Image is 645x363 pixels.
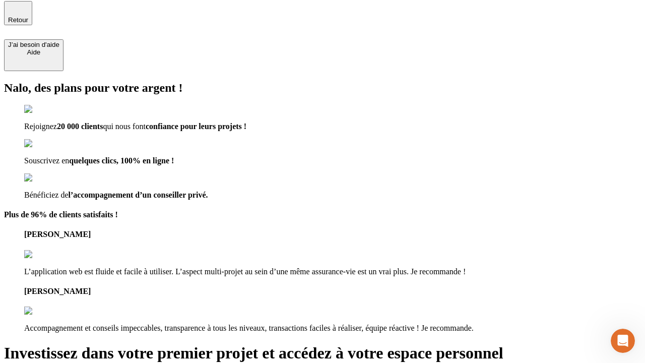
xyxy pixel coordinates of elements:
[69,191,208,199] span: l’accompagnement d’un conseiller privé.
[611,329,635,353] iframe: Intercom live chat
[8,41,59,48] div: J’ai besoin d'aide
[103,122,145,131] span: qui nous font
[24,173,68,183] img: checkmark
[4,344,641,362] h1: Investissez dans votre premier projet et accédez à votre espace personnel
[24,156,69,165] span: Souscrivez en
[69,156,174,165] span: quelques clics, 100% en ligne !
[57,122,103,131] span: 20 000 clients
[8,48,59,56] div: Aide
[24,191,69,199] span: Bénéficiez de
[4,1,32,25] button: Retour
[24,307,74,316] img: reviews stars
[24,105,68,114] img: checkmark
[24,267,641,276] p: L’application web est fluide et facile à utiliser. L’aspect multi-projet au sein d’une même assur...
[8,16,28,24] span: Retour
[4,210,641,219] h4: Plus de 96% de clients satisfaits !
[24,230,641,239] h4: [PERSON_NAME]
[24,250,74,259] img: reviews stars
[4,39,63,71] button: J’ai besoin d'aideAide
[24,287,641,296] h4: [PERSON_NAME]
[4,81,641,95] h2: Nalo, des plans pour votre argent !
[24,122,57,131] span: Rejoignez
[146,122,246,131] span: confiance pour leurs projets !
[24,139,68,148] img: checkmark
[24,324,641,333] p: Accompagnement et conseils impeccables, transparence à tous les niveaux, transactions faciles à r...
